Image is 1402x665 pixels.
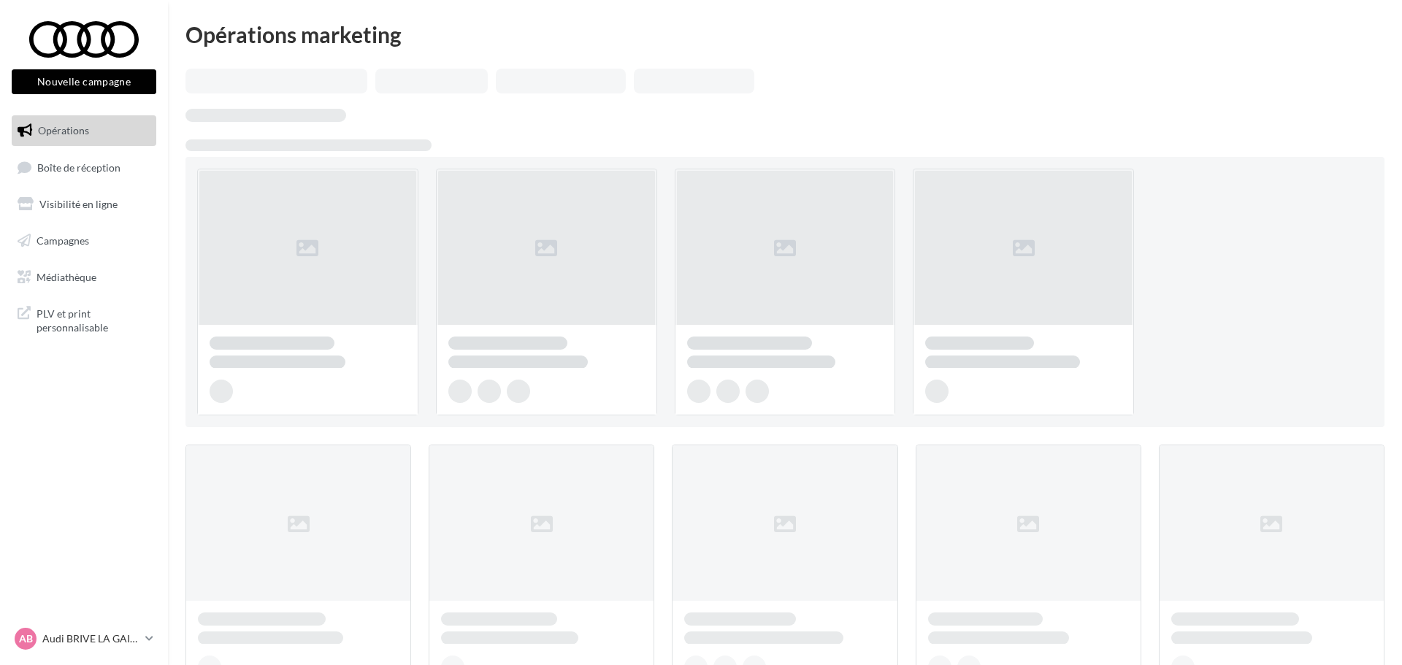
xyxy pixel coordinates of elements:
a: Boîte de réception [9,152,159,183]
span: Boîte de réception [37,161,120,173]
button: Nouvelle campagne [12,69,156,94]
a: PLV et print personnalisable [9,298,159,341]
span: Visibilité en ligne [39,198,118,210]
span: Campagnes [37,234,89,247]
a: Médiathèque [9,262,159,293]
span: PLV et print personnalisable [37,304,150,335]
div: Opérations marketing [185,23,1384,45]
p: Audi BRIVE LA GAILLARDE [42,631,139,646]
a: Visibilité en ligne [9,189,159,220]
span: Médiathèque [37,270,96,282]
span: AB [19,631,33,646]
a: Opérations [9,115,159,146]
span: Opérations [38,124,89,137]
a: AB Audi BRIVE LA GAILLARDE [12,625,156,653]
a: Campagnes [9,226,159,256]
